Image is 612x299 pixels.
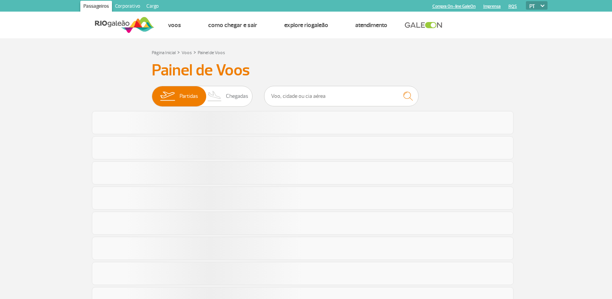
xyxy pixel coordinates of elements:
[198,50,225,56] a: Painel de Voos
[168,21,181,29] a: Voos
[483,4,501,9] a: Imprensa
[155,86,180,106] img: slider-embarque
[193,48,196,56] a: >
[284,21,328,29] a: Explore RIOgaleão
[355,21,387,29] a: Atendimento
[181,50,192,56] a: Voos
[203,86,226,106] img: slider-desembarque
[509,4,517,9] a: RQS
[264,86,419,106] input: Voo, cidade ou cia aérea
[177,48,180,56] a: >
[80,1,112,13] a: Passageiros
[152,61,461,80] h3: Painel de Voos
[152,50,176,56] a: Página Inicial
[432,4,476,9] a: Compra On-line GaleOn
[208,21,257,29] a: Como chegar e sair
[112,1,143,13] a: Corporativo
[180,86,198,106] span: Partidas
[143,1,162,13] a: Cargo
[226,86,248,106] span: Chegadas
